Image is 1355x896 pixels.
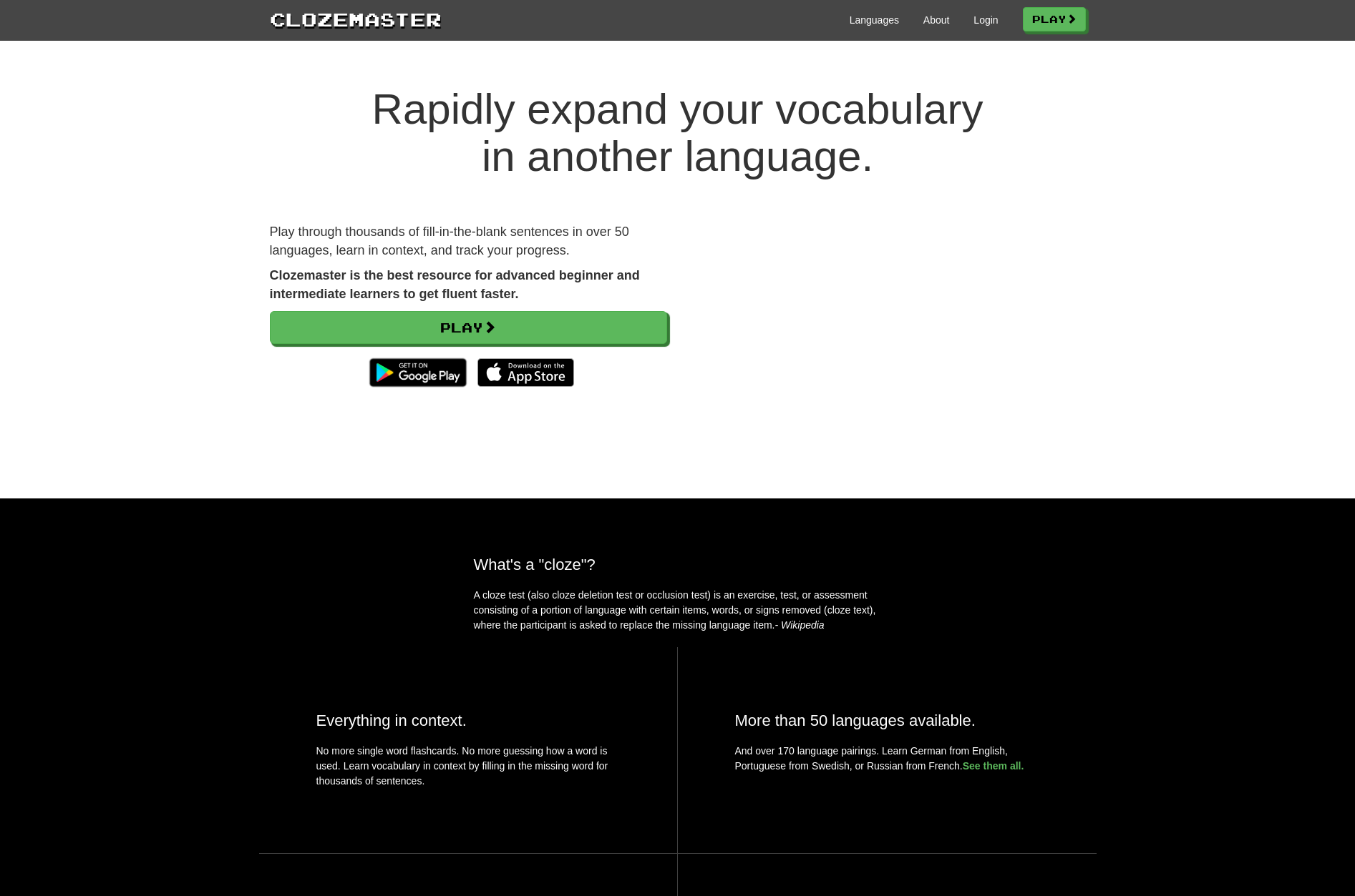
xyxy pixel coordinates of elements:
[973,13,998,27] a: Login
[474,556,882,573] h2: What's a "cloze"?
[316,744,620,796] p: No more single word flashcards. No more guessing how a word is used. Learn vocabulary in context ...
[270,268,640,301] strong: Clozemaster is the best resource for advanced beginner and intermediate learners to get fluent fa...
[362,351,473,394] img: Get it on Google Play
[270,223,667,260] p: Play through thousands of fill-in-the-blank sentences in over 50 languages, learn in context, and...
[735,744,1039,774] p: And over 170 language pairings. Learn German from English, Portuguese from Swedish, or Russian fr...
[775,619,825,631] em: - Wikipedia
[316,712,620,729] h2: Everything in context.
[270,311,667,344] a: Play
[477,358,574,387] img: Download_on_the_App_Store_Badge_US-UK_135x40-25178aeef6eb6b83b96f5f2d004eda3bffbb37122de64afbaef7...
[923,13,950,27] a: About
[270,6,442,32] a: Clozemaster
[474,588,882,633] p: A cloze test (also cloze deletion test or occlusion test) is an exercise, test, or assessment con...
[1023,7,1086,31] a: Play
[850,13,899,27] a: Languages
[735,712,1039,729] h2: More than 50 languages available.
[963,760,1024,772] a: See them all.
